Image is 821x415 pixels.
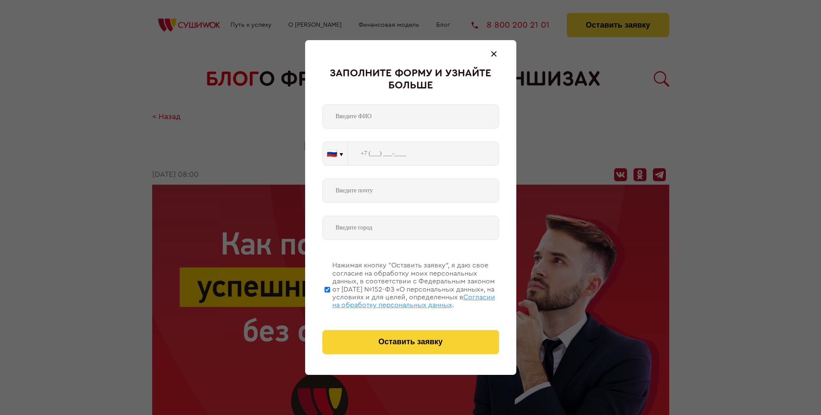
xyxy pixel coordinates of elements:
[322,104,499,129] input: Введите ФИО
[348,141,499,166] input: +7 (___) ___-____
[322,330,499,354] button: Оставить заявку
[322,216,499,240] input: Введите город
[332,294,495,308] span: Согласии на обработку персональных данных
[322,68,499,91] div: Заполните форму и узнайте больше
[323,142,347,165] button: 🇷🇺
[332,261,499,309] div: Нажимая кнопку “Оставить заявку”, я даю свое согласие на обработку моих персональных данных, в со...
[322,179,499,203] input: Введите почту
